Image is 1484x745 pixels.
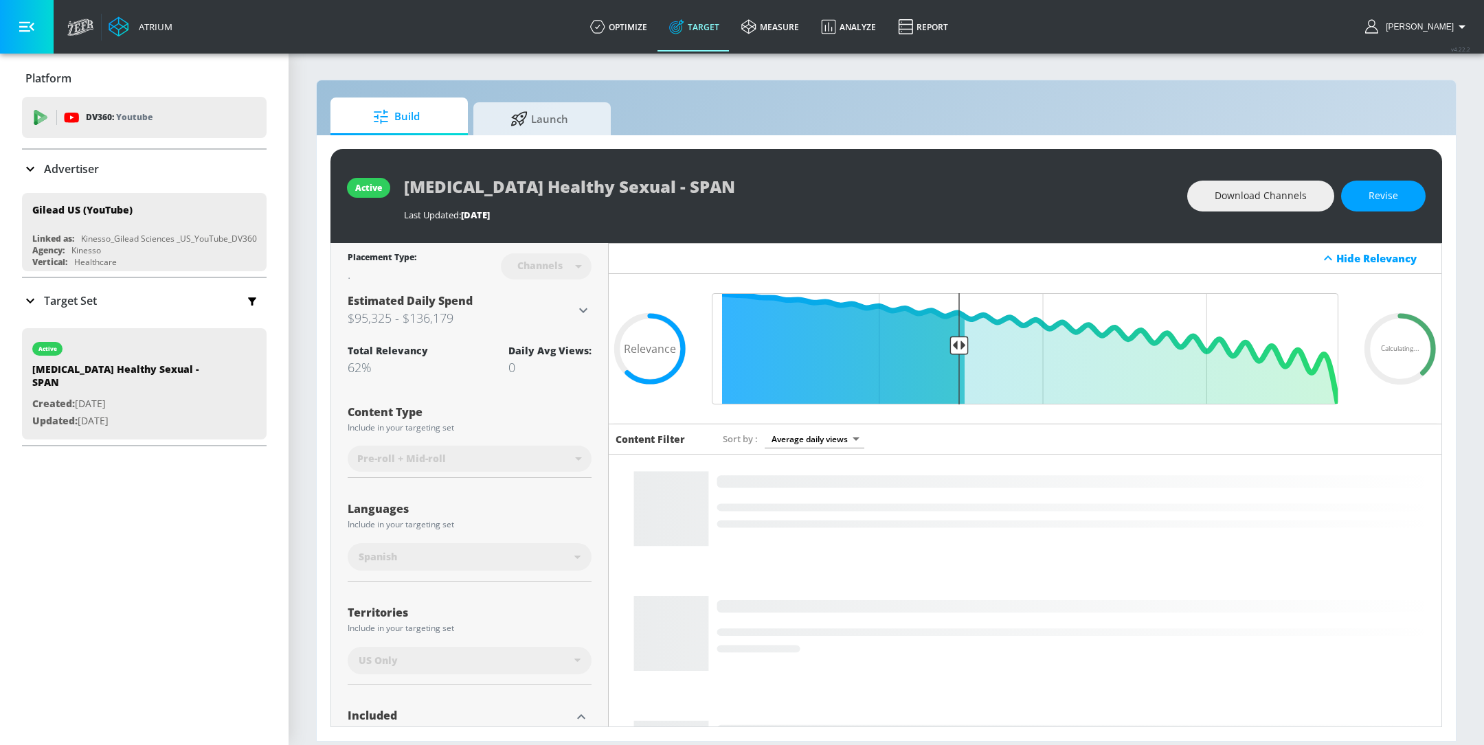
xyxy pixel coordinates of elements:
div: Agency: [32,244,65,256]
div: Gilead US (YouTube) [32,203,133,216]
span: login as: veronica.hernandez@zefr.com [1380,22,1454,32]
div: Kinesso_Gilead Sciences _US_YouTube_DV360 [81,233,257,244]
div: Hide Relevancy [609,243,1441,274]
h3: $95,325 - $136,179 [348,308,575,328]
a: Atrium [109,16,172,37]
div: Vertical: [32,256,67,268]
div: Last Updated: [404,209,1173,221]
div: Estimated Daily Spend$95,325 - $136,179 [348,293,592,328]
div: Territories [348,607,592,618]
p: Advertiser [44,161,99,176]
span: Updated: [32,414,78,427]
div: active[MEDICAL_DATA] Healthy Sexual - SPANCreated:[DATE]Updated:[DATE] [22,328,267,439]
div: Target Set [22,278,267,323]
span: Spanish [359,550,397,564]
div: US Only [348,647,592,674]
div: Gilead US (YouTube)Linked as:Kinesso_Gilead Sciences _US_YouTube_DV360Agency:KinessoVertical:Heal... [22,193,267,271]
div: Include in your targeting set [348,624,592,632]
span: v 4.22.2 [1451,45,1470,53]
div: Daily Avg Views: [508,344,592,357]
p: [DATE] [32,413,225,430]
div: Languages [348,503,592,514]
span: US Only [359,654,398,667]
div: DV360: Youtube [22,97,267,138]
div: [MEDICAL_DATA] Healthy Sexual - SPAN [32,363,225,396]
span: Revise [1369,187,1398,205]
div: Include in your targeting set [348,424,592,432]
div: active [355,182,382,194]
div: Included [348,710,571,721]
a: measure [730,2,810,51]
button: Download Channels [1187,181,1334,211]
div: active [38,345,57,352]
span: Relevance [624,343,676,354]
div: Channels [510,260,570,271]
div: Placement Type: [348,251,416,266]
div: Content Type [348,406,592,417]
div: Hide Relevancy [1336,251,1434,265]
span: Launch [487,102,592,135]
span: Calculating... [1381,345,1419,352]
div: Spanish [348,543,592,571]
span: Download Channels [1215,187,1307,205]
div: Advertiser [22,150,267,188]
span: Estimated Daily Spend [348,293,473,308]
div: Linked as: [32,233,74,244]
p: [DATE] [32,396,225,413]
div: Average daily views [765,430,864,448]
span: Created: [32,397,75,410]
p: Platform [25,71,71,86]
div: 62% [348,359,428,376]
p: DV360: [86,110,153,125]
p: Youtube [116,110,153,124]
h6: Content Filter [616,433,685,446]
div: Atrium [133,21,172,33]
span: [DATE] [461,209,490,221]
div: Include in your targeting set [348,520,592,529]
a: Target [658,2,730,51]
span: Pre-roll + Mid-roll [357,452,446,466]
span: Build [344,100,449,133]
button: [PERSON_NAME] [1365,19,1470,35]
span: Sort by [723,433,758,445]
div: Total Relevancy [348,344,428,357]
p: Target Set [44,293,97,308]
div: Healthcare [74,256,117,268]
div: Platform [22,59,267,98]
a: Report [887,2,959,51]
div: Kinesso [71,244,101,256]
input: Final Threshold [705,293,1345,404]
button: Revise [1341,181,1426,211]
a: optimize [579,2,658,51]
a: Analyze [810,2,887,51]
div: 0 [508,359,592,376]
